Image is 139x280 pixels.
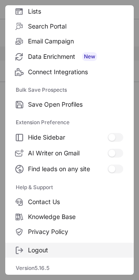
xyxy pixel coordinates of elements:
[28,101,123,108] span: Save Open Profiles
[28,246,123,254] span: Logout
[5,19,134,34] label: Search Portal
[28,52,123,61] span: Data Enrichment
[28,149,108,157] span: AI Writer on Gmail
[28,165,108,173] span: Find leads on any site
[5,194,134,209] label: Contact Us
[28,228,123,236] span: Privacy Policy
[5,224,134,239] label: Privacy Policy
[5,4,134,19] label: Lists
[5,129,134,145] label: Hide Sidebar
[28,22,123,30] span: Search Portal
[5,209,134,224] label: Knowledge Base
[16,83,123,97] label: Bulk Save Prospects
[28,213,123,221] span: Knowledge Base
[16,115,123,129] label: Extension Preference
[5,34,134,49] label: Email Campaign
[82,52,97,61] span: New
[5,243,134,258] label: Logout
[5,161,134,177] label: Find leads on any site
[5,97,134,112] label: Save Open Profiles
[28,7,123,15] span: Lists
[5,145,134,161] label: AI Writer on Gmail
[16,180,123,194] label: Help & Support
[5,65,134,79] label: Connect Integrations
[28,68,123,76] span: Connect Integrations
[28,198,123,206] span: Contact Us
[28,37,123,45] span: Email Campaign
[28,133,108,141] span: Hide Sidebar
[5,261,134,275] div: Version 5.16.5
[5,49,134,65] label: Data Enrichment New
